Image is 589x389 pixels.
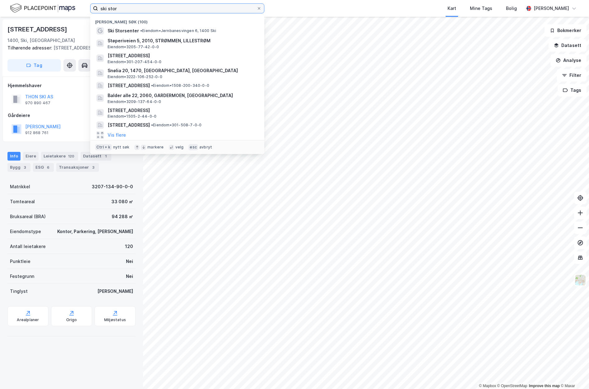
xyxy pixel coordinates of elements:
div: Nei [126,273,133,280]
div: Kontor, Parkering, [PERSON_NAME] [57,228,133,235]
a: Mapbox [479,384,496,388]
span: Eiendom • Jernbanesvingen 6, 1400 Ski [140,28,216,33]
div: Bygg [7,163,30,172]
div: Info [7,152,21,161]
div: Transaksjoner [56,163,99,172]
span: [STREET_ADDRESS] [108,121,150,129]
span: [STREET_ADDRESS] [108,82,150,89]
div: velg [175,145,184,150]
span: Tilhørende adresser: [7,45,53,50]
span: Støperiveien 5, 2010, STRØMMEN, LILLESTRØM [108,37,257,45]
span: Eiendom • 3205-77-42-0-0 [108,45,159,49]
span: Eiendom • 301-508-7-0-0 [151,123,202,128]
div: Datasett [81,152,111,161]
div: 912 868 761 [25,130,49,135]
div: Antall leietakere [10,243,46,250]
button: Datasett [549,39,587,52]
div: Ctrl + k [95,144,112,150]
div: Tomteareal [10,198,35,205]
img: logo.f888ab2527a4732fd821a326f86c7f29.svg [10,3,75,14]
div: 120 [125,243,133,250]
div: Bruksareal (BRA) [10,213,46,220]
div: Matrikkel [10,183,30,190]
button: Tag [7,59,61,72]
div: Eiere [23,152,39,161]
span: Eiendom • 1505-2-44-0-0 [108,114,156,119]
div: 6 [45,164,51,171]
div: 1400, Ski, [GEOGRAPHIC_DATA] [7,37,75,44]
div: 3 [90,164,96,171]
iframe: Chat Widget [558,359,589,389]
div: Hjemmelshaver [8,82,135,89]
span: [STREET_ADDRESS] [108,107,257,114]
button: Vis flere [108,131,126,139]
span: Balder alle 22, 2060, GARDERMOEN, [GEOGRAPHIC_DATA] [108,92,257,99]
div: Miljøstatus [104,317,126,322]
div: 1 [103,153,109,159]
button: Bokmerker [545,24,587,37]
div: Punktleie [10,258,30,265]
div: Tinglyst [10,288,28,295]
img: Z [574,274,586,286]
a: Improve this map [529,384,560,388]
div: 970 890 467 [25,101,50,105]
div: [STREET_ADDRESS] [7,24,68,34]
div: Nei [126,258,133,265]
input: Søk på adresse, matrikkel, gårdeiere, leietakere eller personer [98,4,257,13]
div: Gårdeiere [8,112,135,119]
span: • [140,28,142,33]
span: Eiendom • 3209-137-64-0-0 [108,99,161,104]
button: Tags [558,84,587,96]
span: • [151,83,153,88]
div: 33 080 ㎡ [111,198,133,205]
div: [PERSON_NAME] [97,288,133,295]
div: Leietakere [41,152,78,161]
div: Bolig [506,5,517,12]
div: [PERSON_NAME] søk (100) [90,15,264,26]
div: ESG [33,163,54,172]
div: avbryt [199,145,212,150]
div: 3 [22,164,28,171]
div: esc [188,144,198,150]
div: Festegrunn [10,273,34,280]
span: • [151,123,153,127]
a: OpenStreetMap [497,384,527,388]
div: nytt søk [113,145,130,150]
span: Eiendom • 1508-200-340-0-0 [151,83,209,88]
button: Analyse [550,54,587,67]
div: Kart [448,5,456,12]
div: [PERSON_NAME] [534,5,569,12]
span: Eiendom • 3222-106-252-0-0 [108,74,162,79]
div: 120 [67,153,76,159]
span: [STREET_ADDRESS] [108,52,257,59]
div: Origo [66,317,77,322]
span: Ski Storsenter [108,27,139,35]
div: markere [147,145,164,150]
div: [STREET_ADDRESS] [7,44,131,52]
div: 3207-134-90-0-0 [92,183,133,190]
span: Eiendom • 301-207-454-0-0 [108,59,162,64]
span: Snølia 20, 1470, [GEOGRAPHIC_DATA], [GEOGRAPHIC_DATA] [108,67,257,74]
div: Arealplaner [17,317,39,322]
div: Mine Tags [470,5,492,12]
div: 94 288 ㎡ [112,213,133,220]
button: Filter [557,69,587,82]
div: Eiendomstype [10,228,41,235]
div: Kontrollprogram for chat [558,359,589,389]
